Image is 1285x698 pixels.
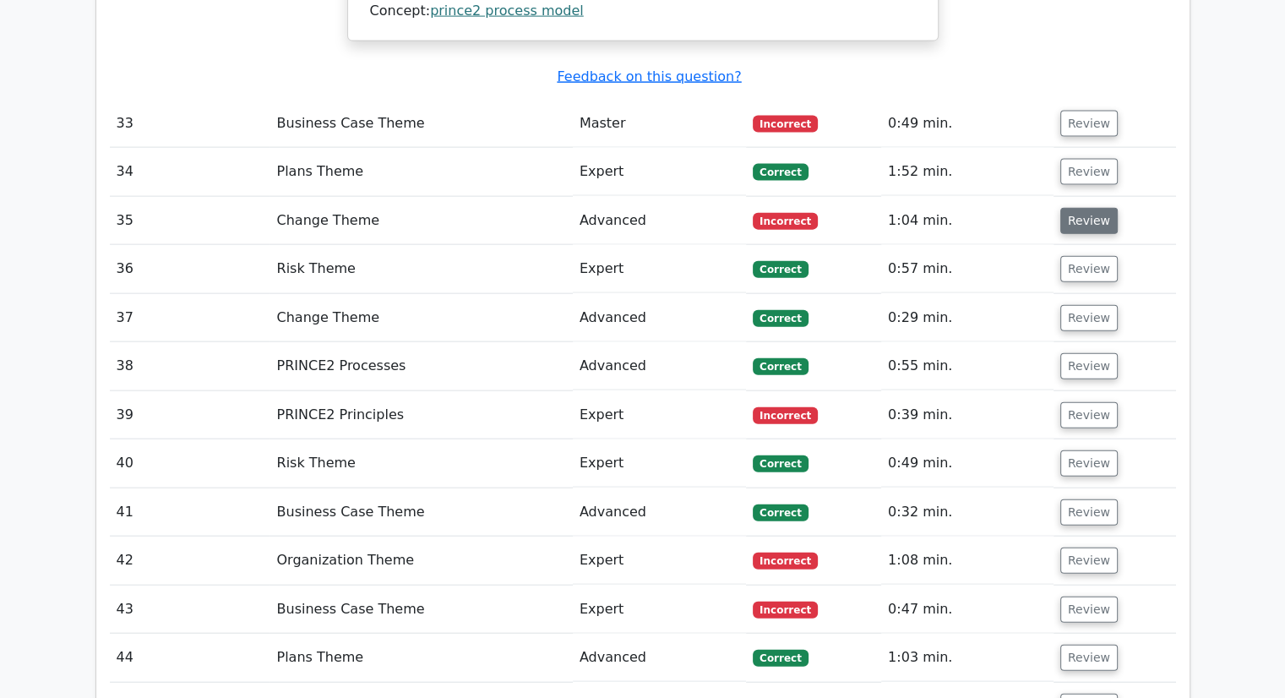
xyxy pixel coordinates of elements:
[110,391,270,439] td: 39
[110,634,270,682] td: 44
[881,245,1054,293] td: 0:57 min.
[573,537,746,585] td: Expert
[753,261,808,278] span: Correct
[270,537,572,585] td: Organization Theme
[881,439,1054,488] td: 0:49 min.
[110,148,270,196] td: 34
[1060,402,1118,428] button: Review
[110,197,270,245] td: 35
[753,164,808,181] span: Correct
[753,358,808,375] span: Correct
[1060,256,1118,282] button: Review
[270,488,572,537] td: Business Case Theme
[110,439,270,488] td: 40
[881,148,1054,196] td: 1:52 min.
[573,197,746,245] td: Advanced
[881,342,1054,390] td: 0:55 min.
[110,488,270,537] td: 41
[881,391,1054,439] td: 0:39 min.
[110,245,270,293] td: 36
[1060,208,1118,234] button: Review
[573,294,746,342] td: Advanced
[110,294,270,342] td: 37
[881,634,1054,682] td: 1:03 min.
[1060,450,1118,477] button: Review
[270,586,572,634] td: Business Case Theme
[557,68,741,85] a: Feedback on this question?
[573,245,746,293] td: Expert
[573,342,746,390] td: Advanced
[110,586,270,634] td: 43
[270,294,572,342] td: Change Theme
[270,245,572,293] td: Risk Theme
[270,148,572,196] td: Plans Theme
[573,488,746,537] td: Advanced
[270,439,572,488] td: Risk Theme
[753,504,808,521] span: Correct
[753,650,808,667] span: Correct
[881,294,1054,342] td: 0:29 min.
[881,488,1054,537] td: 0:32 min.
[573,100,746,148] td: Master
[881,100,1054,148] td: 0:49 min.
[430,3,584,19] a: prince2 process model
[573,586,746,634] td: Expert
[753,407,818,424] span: Incorrect
[753,602,818,619] span: Incorrect
[881,197,1054,245] td: 1:04 min.
[270,391,572,439] td: PRINCE2 Principles
[270,100,572,148] td: Business Case Theme
[573,634,746,682] td: Advanced
[753,310,808,327] span: Correct
[1060,111,1118,137] button: Review
[1060,353,1118,379] button: Review
[753,455,808,472] span: Correct
[1060,159,1118,185] button: Review
[270,197,572,245] td: Change Theme
[1060,499,1118,526] button: Review
[1060,305,1118,331] button: Review
[110,342,270,390] td: 38
[1060,597,1118,623] button: Review
[270,634,572,682] td: Plans Theme
[753,116,818,133] span: Incorrect
[881,537,1054,585] td: 1:08 min.
[110,100,270,148] td: 33
[573,148,746,196] td: Expert
[573,391,746,439] td: Expert
[753,213,818,230] span: Incorrect
[1060,548,1118,574] button: Review
[881,586,1054,634] td: 0:47 min.
[270,342,572,390] td: PRINCE2 Processes
[1060,645,1118,671] button: Review
[370,3,916,20] div: Concept:
[753,553,818,570] span: Incorrect
[573,439,746,488] td: Expert
[110,537,270,585] td: 42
